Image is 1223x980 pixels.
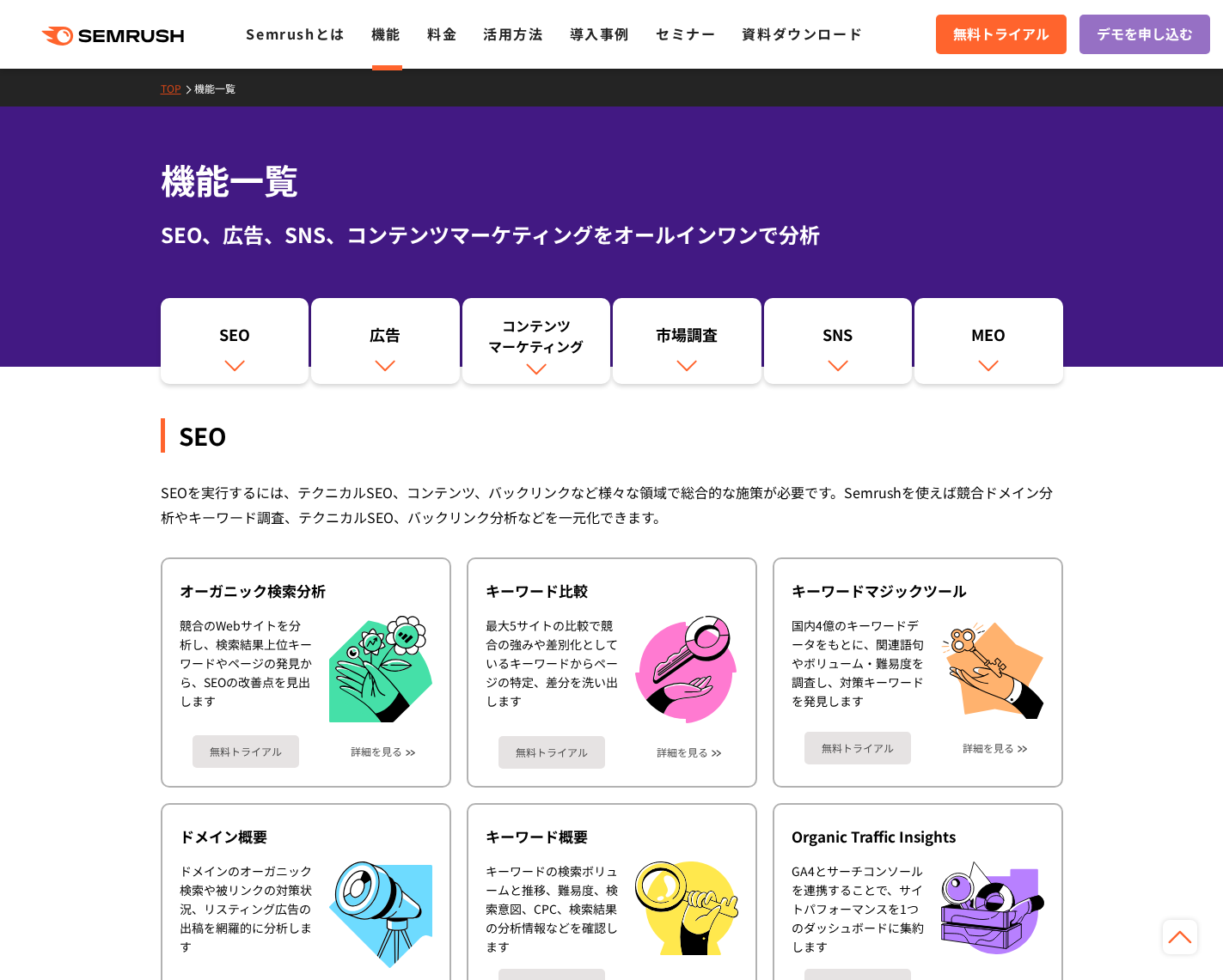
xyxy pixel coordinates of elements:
a: SNS [764,298,913,384]
div: ドメイン概要 [180,826,432,847]
a: 無料トライアル [193,735,299,768]
a: 広告 [311,298,460,384]
div: SNS [773,324,904,353]
a: 市場調査 [613,298,761,384]
a: デモを申し込む [1079,15,1210,54]
a: SEO [161,298,309,384]
a: Semrushとは [246,23,345,44]
img: ドメイン概要 [329,861,432,968]
div: Organic Traffic Insights [792,826,1044,847]
div: 国内4億のキーワードデータをもとに、関連語句やボリューム・難易度を調査し、対策キーワードを発見します [792,616,924,719]
img: Organic Traffic Insights [941,861,1044,954]
a: 資料ダウンロード [742,23,863,44]
span: 無料トライアル [953,23,1049,46]
a: MEO [914,298,1063,384]
a: 無料トライアル [804,732,911,764]
div: キーワードの検索ボリュームと推移、難易度、検索意図、CPC、検索結果の分析情報などを確認します [486,861,618,956]
div: SEO [161,418,1063,453]
h1: 機能一覧 [161,155,1063,205]
a: セミナー [656,23,716,44]
img: オーガニック検索分析 [329,616,432,723]
div: 市場調査 [621,324,753,353]
img: キーワード概要 [635,861,738,955]
img: キーワード比較 [635,616,737,723]
span: デモを申し込む [1097,23,1193,46]
div: コンテンツ マーケティング [471,315,602,356]
div: SEOを実行するには、テクニカルSEO、コンテンツ、バックリンクなど様々な領域で総合的な施策が必要です。Semrushを使えば競合ドメイン分析やキーワード調査、テクニカルSEO、バックリンク分析... [161,480,1063,530]
a: 詳細を見る [657,746,708,758]
div: キーワードマジックツール [792,581,1044,601]
a: 機能 [371,23,401,44]
div: SEO [169,324,301,353]
div: MEO [923,324,1055,353]
a: TOP [161,81,194,95]
div: ドメインのオーガニック検索や被リンクの対策状況、リスティング広告の出稿を網羅的に分析します [180,861,312,968]
div: キーワード比較 [486,581,738,601]
a: 料金 [427,23,457,44]
div: キーワード概要 [486,826,738,847]
a: 導入事例 [570,23,630,44]
a: 機能一覧 [194,81,248,95]
div: 最大5サイトの比較で競合の強みや差別化としているキーワードからページの特定、差分を洗い出します [486,616,618,723]
img: キーワードマジックツール [941,616,1044,719]
a: 詳細を見る [963,742,1014,754]
a: 詳細を見る [351,746,402,758]
a: 活用方法 [483,23,543,44]
a: コンテンツマーケティング [462,298,611,384]
div: オーガニック検索分析 [180,581,432,601]
div: 競合のWebサイトを分析し、検索結果上位キーワードやページの発見から、SEOの改善点を見出します [180,616,312,723]
a: 無料トライアル [936,15,1067,54]
div: 広告 [320,324,451,353]
div: GA4とサーチコンソールを連携することで、サイトパフォーマンスを1つのダッシュボードに集約します [792,861,924,956]
div: SEO、広告、SNS、コンテンツマーケティングをオールインワンで分析 [161,219,1063,250]
a: 無料トライアル [498,736,605,769]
